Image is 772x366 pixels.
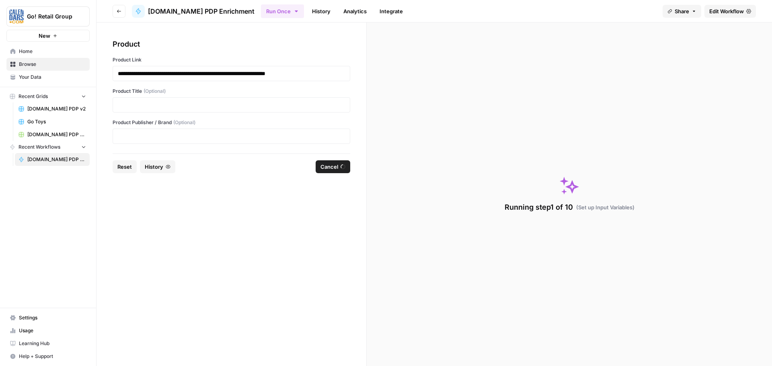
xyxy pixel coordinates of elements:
[132,5,255,18] a: [DOMAIN_NAME] PDP Enrichment
[6,30,90,42] button: New
[113,88,350,95] label: Product Title
[6,90,90,102] button: Recent Grids
[9,9,24,24] img: Go! Retail Group Logo
[27,156,86,163] span: [DOMAIN_NAME] PDP Enrichment
[27,131,86,138] span: [DOMAIN_NAME] PDP Enrichment Grid
[145,163,163,171] span: History
[6,311,90,324] a: Settings
[15,153,90,166] a: [DOMAIN_NAME] PDP Enrichment
[19,340,86,347] span: Learning Hub
[113,56,350,63] label: Product Link
[39,32,50,40] span: New
[15,128,90,141] a: [DOMAIN_NAME] PDP Enrichment Grid
[18,93,48,100] span: Recent Grids
[27,118,86,125] span: Go Toys
[117,163,132,171] span: Reset
[316,160,350,173] button: Cancel
[19,327,86,334] span: Usage
[113,39,350,50] div: Product
[27,105,86,112] span: [DOMAIN_NAME] PDP v2
[18,143,60,151] span: Recent Workflows
[663,5,701,18] button: Share
[173,119,195,126] span: (Optional)
[6,350,90,363] button: Help + Support
[19,314,86,321] span: Settings
[27,12,76,20] span: Go! Retail Group
[19,48,86,55] span: Home
[320,163,338,171] span: Cancel
[6,58,90,71] a: Browse
[15,102,90,115] a: [DOMAIN_NAME] PDP v2
[6,6,90,27] button: Workspace: Go! Retail Group
[576,203,634,211] span: ( Set up Input Variables )
[6,324,90,337] a: Usage
[113,160,137,173] button: Reset
[148,6,255,16] span: [DOMAIN_NAME] PDP Enrichment
[144,88,166,95] span: (Optional)
[6,337,90,350] a: Learning Hub
[307,5,335,18] a: History
[19,353,86,360] span: Help + Support
[675,7,689,15] span: Share
[6,141,90,153] button: Recent Workflows
[505,202,634,213] div: Running step 1 of 10
[113,119,350,126] label: Product Publisher / Brand
[339,5,372,18] a: Analytics
[709,7,744,15] span: Edit Workflow
[140,160,175,173] button: History
[704,5,756,18] a: Edit Workflow
[261,4,304,18] button: Run Once
[6,45,90,58] a: Home
[375,5,408,18] a: Integrate
[19,61,86,68] span: Browse
[19,74,86,81] span: Your Data
[6,71,90,84] a: Your Data
[15,115,90,128] a: Go Toys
